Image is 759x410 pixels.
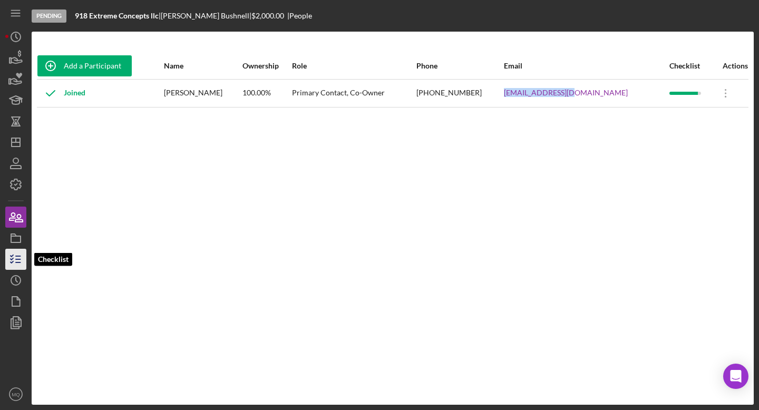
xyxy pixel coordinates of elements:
[37,80,85,106] div: Joined
[242,80,291,106] div: 100.00%
[5,384,26,405] button: MQ
[287,12,312,20] div: | People
[37,55,132,76] button: Add a Participant
[164,62,242,70] div: Name
[416,62,503,70] div: Phone
[75,11,159,20] b: 918 Extreme Concepts llc
[723,364,748,389] div: Open Intercom Messenger
[504,89,628,97] a: [EMAIL_ADDRESS][DOMAIN_NAME]
[32,9,66,23] div: Pending
[75,12,161,20] div: |
[669,62,712,70] div: Checklist
[713,62,748,70] div: Actions
[242,62,291,70] div: Ownership
[164,80,242,106] div: [PERSON_NAME]
[292,80,415,106] div: Primary Contact, Co-Owner
[161,12,251,20] div: [PERSON_NAME] Bushnell |
[504,62,668,70] div: Email
[292,62,415,70] div: Role
[251,12,287,20] div: $2,000.00
[64,55,121,76] div: Add a Participant
[416,80,503,106] div: [PHONE_NUMBER]
[12,392,20,397] text: MQ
